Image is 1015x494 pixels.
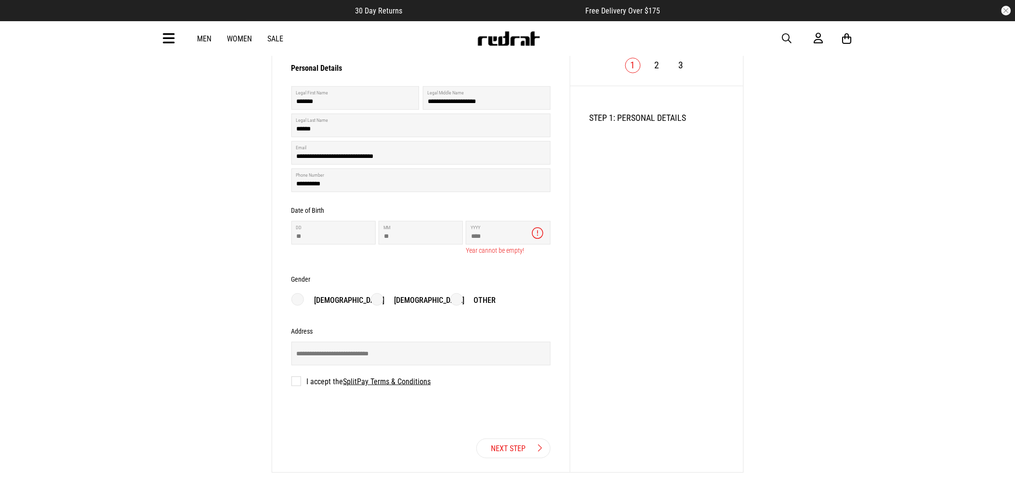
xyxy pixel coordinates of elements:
[291,377,431,386] label: I accept the
[268,34,284,43] a: Sale
[466,247,550,254] p: Year cannot be empty!
[422,6,567,15] iframe: Customer reviews powered by Trustpilot
[343,377,431,386] a: SplitPay Terms & Conditions
[305,295,385,306] p: [DEMOGRAPHIC_DATA]
[476,439,551,458] a: Next Step
[198,34,212,43] a: Men
[586,6,660,15] span: Free Delivery Over $175
[291,327,313,335] h3: Address
[291,207,325,214] h3: Date of Birth
[291,275,311,283] h3: Gender
[477,31,540,46] img: Redrat logo
[8,4,37,33] button: Open LiveChat chat widget
[678,59,683,71] a: 3
[590,113,724,123] h2: STEP 1: PERSONAL DETAILS
[384,295,464,306] p: [DEMOGRAPHIC_DATA]
[227,34,252,43] a: Women
[464,295,496,306] p: Other
[291,64,551,78] h3: Personal Details
[356,6,403,15] span: 30 Day Returns
[654,59,659,71] a: 2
